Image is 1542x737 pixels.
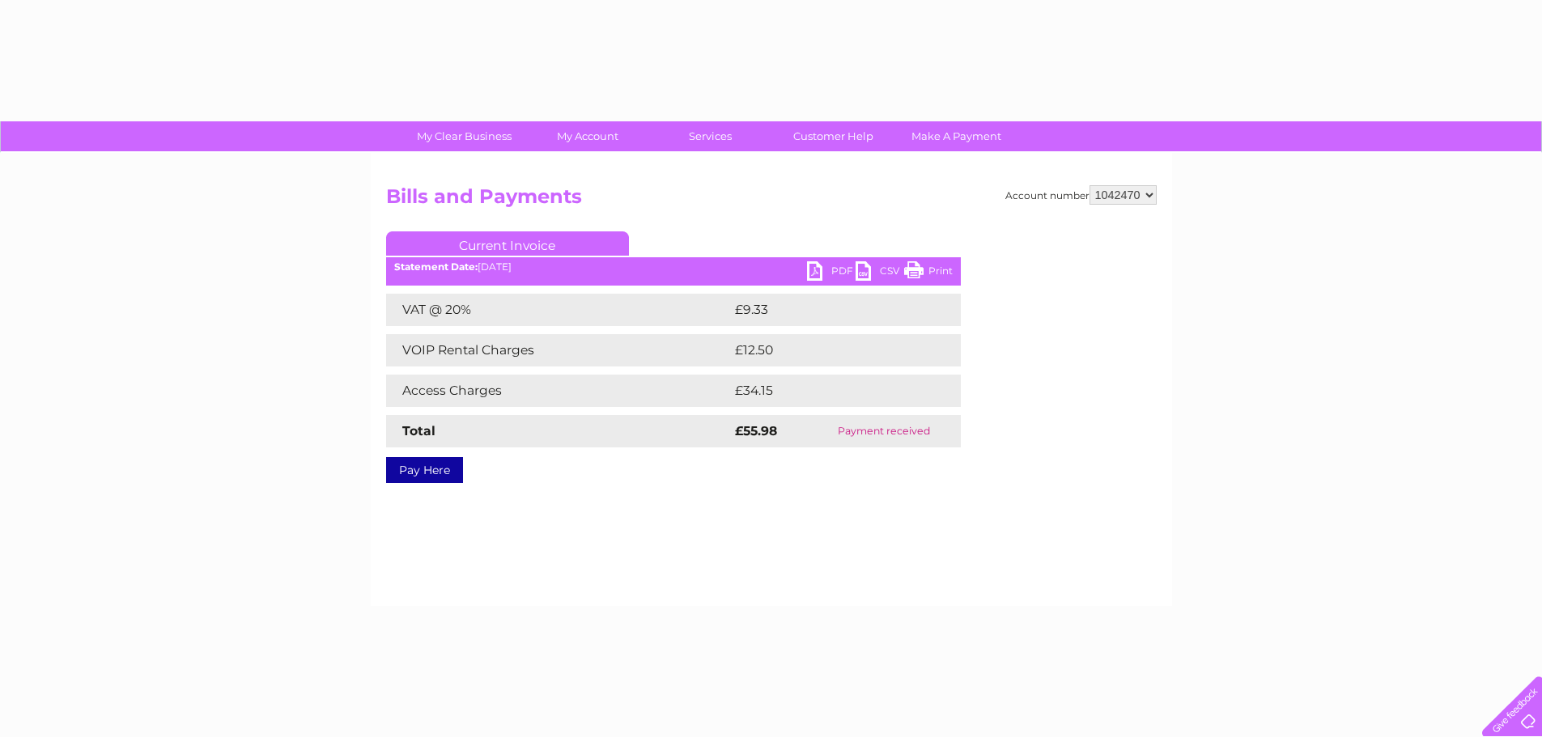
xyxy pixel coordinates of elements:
strong: Total [402,423,435,438]
a: Services [644,121,777,151]
b: Statement Date: [394,260,478,273]
a: Customer Help [767,121,900,151]
td: Access Charges [386,375,731,407]
a: Print [904,261,953,285]
a: Make A Payment [890,121,1023,151]
strong: £55.98 [735,423,777,438]
td: £9.33 [731,294,923,326]
a: CSV [856,261,904,285]
td: £12.50 [731,334,927,366]
td: £34.15 [731,375,927,407]
div: [DATE] [386,261,961,273]
a: My Clear Business [397,121,531,151]
td: VAT @ 20% [386,294,731,326]
a: Pay Here [386,457,463,483]
h2: Bills and Payments [386,185,1157,216]
a: Current Invoice [386,231,629,256]
td: VOIP Rental Charges [386,334,731,366]
div: Account number [1005,185,1157,205]
a: PDF [807,261,856,285]
td: Payment received [807,415,960,447]
a: My Account [520,121,654,151]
